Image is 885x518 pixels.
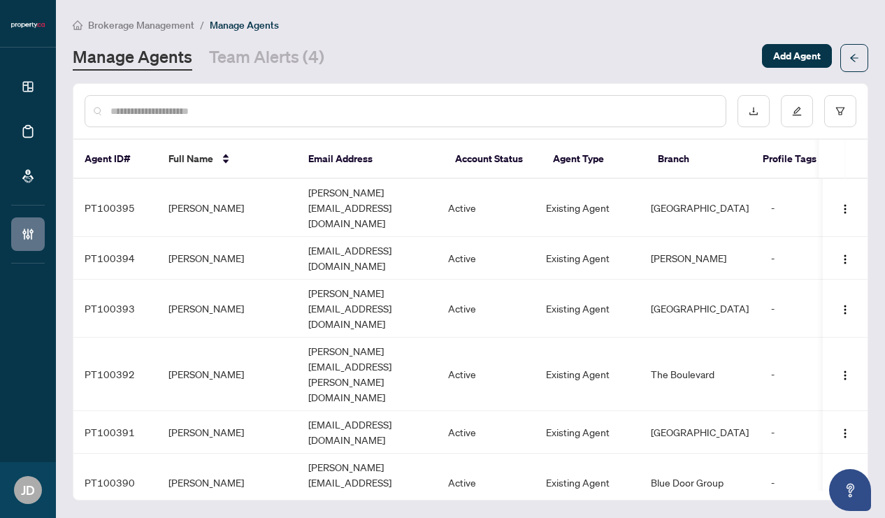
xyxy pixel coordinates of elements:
td: [PERSON_NAME] [157,280,297,338]
td: Active [437,411,535,454]
td: - [760,454,879,512]
td: [PERSON_NAME] [640,237,760,280]
td: [EMAIL_ADDRESS][DOMAIN_NAME] [297,237,437,280]
button: Add Agent [762,44,832,68]
th: Agent Type [542,140,647,179]
td: [PERSON_NAME][EMAIL_ADDRESS][DOMAIN_NAME] [297,280,437,338]
span: Add Agent [773,45,821,67]
button: Logo [834,247,856,269]
span: JD [21,480,35,500]
span: edit [792,106,802,116]
td: [PERSON_NAME] [157,338,297,411]
td: Blue Door Group [640,454,760,512]
li: / [200,17,204,33]
td: [GEOGRAPHIC_DATA] [640,411,760,454]
th: Full Name [157,140,297,179]
img: logo [11,21,45,29]
span: Full Name [168,151,213,166]
a: Team Alerts (4) [209,45,324,71]
td: Existing Agent [535,411,640,454]
img: Logo [840,203,851,215]
td: PT100392 [73,338,157,411]
td: PT100390 [73,454,157,512]
td: Active [437,280,535,338]
td: [PERSON_NAME] [157,411,297,454]
td: [GEOGRAPHIC_DATA] [640,280,760,338]
th: Account Status [444,140,542,179]
button: download [737,95,770,127]
td: [PERSON_NAME] [157,237,297,280]
td: - [760,237,879,280]
td: [PERSON_NAME][EMAIL_ADDRESS][PERSON_NAME][DOMAIN_NAME] [297,338,437,411]
img: Logo [840,304,851,315]
td: Active [437,179,535,237]
td: - [760,280,879,338]
button: Open asap [829,469,871,511]
button: edit [781,95,813,127]
td: Existing Agent [535,454,640,512]
td: Existing Agent [535,338,640,411]
th: Email Address [297,140,444,179]
td: Existing Agent [535,280,640,338]
td: - [760,411,879,454]
td: The Boulevard [640,338,760,411]
td: [PERSON_NAME][EMAIL_ADDRESS][DOMAIN_NAME] [297,454,437,512]
td: Active [437,237,535,280]
th: Agent ID# [73,140,157,179]
td: Existing Agent [535,179,640,237]
span: Brokerage Management [88,19,194,31]
td: [PERSON_NAME][EMAIL_ADDRESS][DOMAIN_NAME] [297,179,437,237]
td: PT100395 [73,179,157,237]
td: - [760,338,879,411]
td: Active [437,454,535,512]
button: Logo [834,196,856,219]
td: [PERSON_NAME] [157,454,297,512]
td: [GEOGRAPHIC_DATA] [640,179,760,237]
td: PT100391 [73,411,157,454]
th: Branch [647,140,751,179]
span: arrow-left [849,53,859,63]
span: filter [835,106,845,116]
img: Logo [840,428,851,439]
th: Profile Tags [751,140,870,179]
span: download [749,106,758,116]
td: [PERSON_NAME] [157,179,297,237]
button: Logo [834,297,856,319]
button: Logo [834,363,856,385]
td: Existing Agent [535,237,640,280]
td: Active [437,338,535,411]
img: Logo [840,370,851,381]
td: [EMAIL_ADDRESS][DOMAIN_NAME] [297,411,437,454]
img: Logo [840,254,851,265]
span: Manage Agents [210,19,279,31]
span: home [73,20,82,30]
td: PT100393 [73,280,157,338]
td: PT100394 [73,237,157,280]
button: filter [824,95,856,127]
td: - [760,179,879,237]
button: Logo [834,421,856,443]
a: Manage Agents [73,45,192,71]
